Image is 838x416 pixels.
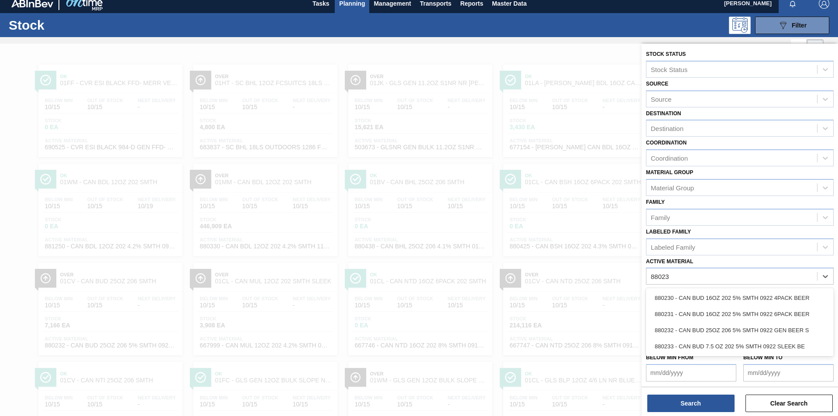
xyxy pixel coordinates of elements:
label: Stock Status [646,51,686,57]
label: Family [646,199,665,205]
div: Labeled Family [651,243,695,251]
label: Destination [646,110,681,117]
div: Source [651,95,672,103]
span: Filter [792,22,807,29]
div: Destination [651,125,683,132]
h1: Stock [9,20,139,30]
label: Below Min from [646,354,694,361]
div: List Vision [791,39,807,56]
label: Below Min to [743,354,783,361]
input: mm/dd/yyyy [646,364,736,382]
label: Labeled Family [646,229,691,235]
div: 880233 - CAN BUD 7.5 OZ 202 5% SMTH 0922 SLEEK BE [646,338,834,354]
button: Filter [755,17,829,34]
div: Card Vision [807,39,824,56]
label: Active Material [646,258,693,265]
div: Coordination [651,155,688,162]
label: Coordination [646,140,687,146]
div: Stock Status [651,65,687,73]
div: 880230 - CAN BUD 16OZ 202 5% SMTH 0922 4PACK BEER [646,290,834,306]
div: 880232 - CAN BUD 25OZ 206 5% SMTH 0922 GEN BEER S [646,322,834,338]
label: Source [646,81,668,87]
div: Material Group [651,184,694,191]
input: mm/dd/yyyy [743,364,834,382]
label: Material Group [646,169,693,175]
div: 880231 - CAN BUD 16OZ 202 5% SMTH 0922 6PACK BEER [646,306,834,322]
div: Programming: no user selected [729,17,751,34]
div: Family [651,213,670,221]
